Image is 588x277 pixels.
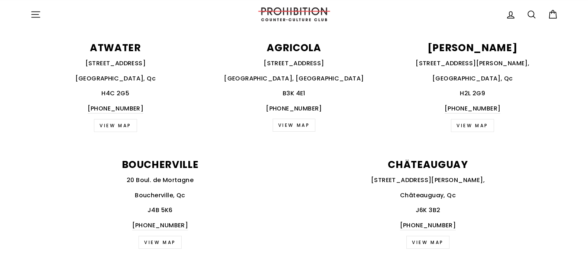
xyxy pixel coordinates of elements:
[387,74,558,83] p: [GEOGRAPHIC_DATA], Qc
[445,104,501,114] a: [PHONE_NUMBER]
[30,89,201,98] p: H4C 2G5
[30,205,290,215] p: J4B 5K6
[88,104,144,114] a: [PHONE_NUMBER]
[30,160,290,170] p: BOUCHERVILLE
[209,104,379,113] p: [PHONE_NUMBER]
[30,191,290,200] p: Boucherville, Qc
[132,221,188,231] a: [PHONE_NUMBER]
[387,89,558,98] p: H2L 2G9
[30,74,201,83] p: [GEOGRAPHIC_DATA], Qc
[257,7,331,21] img: PROHIBITION COUNTER-CULTURE CLUB
[30,175,290,185] p: 20 Boul. de Mortagne
[30,59,201,68] p: [STREET_ADDRESS]
[387,43,558,53] p: [PERSON_NAME]
[387,59,558,68] p: [STREET_ADDRESS][PERSON_NAME],
[298,160,558,170] p: CHÂTEAUGUAY
[406,236,449,249] a: view map
[209,59,379,68] p: [STREET_ADDRESS]
[298,205,558,215] p: J6K 3B2
[298,191,558,200] p: Châteauguay, Qc
[209,74,379,83] p: [GEOGRAPHIC_DATA], [GEOGRAPHIC_DATA]
[451,119,494,132] a: view map
[94,119,137,132] a: VIEW MAP
[139,236,182,249] a: view map
[400,221,456,231] a: [PHONE_NUMBER]
[298,175,558,185] p: [STREET_ADDRESS][PERSON_NAME],
[30,43,201,53] p: ATWATER
[273,119,316,132] a: VIEW MAP
[209,43,379,53] p: AGRICOLA
[209,89,379,98] p: B3K 4E1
